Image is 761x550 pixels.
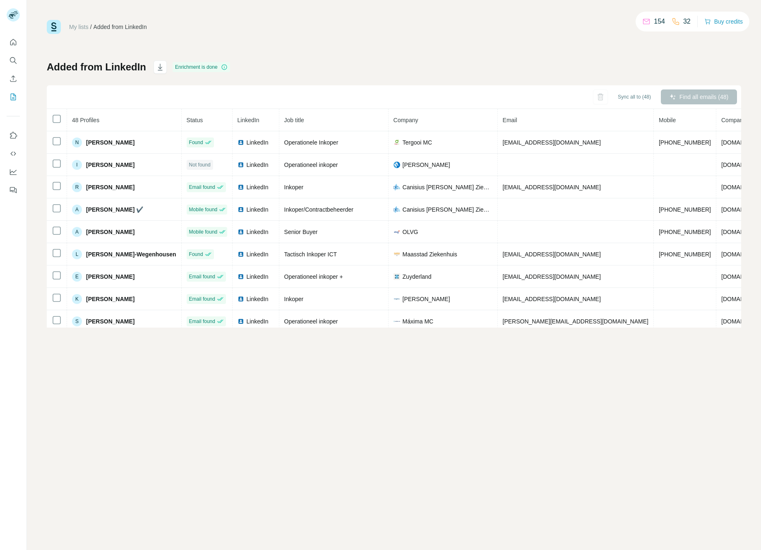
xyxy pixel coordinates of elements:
[86,295,134,303] span: [PERSON_NAME]
[247,183,269,191] span: LinkedIn
[247,250,269,258] span: LinkedIn
[86,183,134,191] span: [PERSON_NAME]
[247,273,269,281] span: LinkedIn
[7,89,20,104] button: My lists
[238,117,259,123] span: LinkedIn
[403,228,418,236] span: OLVG
[238,139,244,146] img: LinkedIn logo
[7,146,20,161] button: Use Surfe API
[238,229,244,235] img: LinkedIn logo
[86,228,134,236] span: [PERSON_NAME]
[173,62,230,72] div: Enrichment is done
[247,205,269,214] span: LinkedIn
[7,183,20,198] button: Feedback
[72,160,82,170] div: I
[403,138,432,147] span: Tergooi MC
[654,17,665,27] p: 154
[503,117,517,123] span: Email
[86,138,134,147] span: [PERSON_NAME]
[247,138,269,147] span: LinkedIn
[238,273,244,280] img: LinkedIn logo
[72,272,82,282] div: E
[90,23,92,31] li: /
[403,205,492,214] span: Canisius [PERSON_NAME] Ziekenhuis
[618,93,651,101] span: Sync all to (48)
[247,161,269,169] span: LinkedIn
[247,317,269,326] span: LinkedIn
[7,35,20,50] button: Quick start
[704,16,743,27] button: Buy credits
[72,117,99,123] span: 48 Profiles
[284,206,353,213] span: Inkoper/Contractbeheerder
[72,205,82,215] div: A
[238,251,244,258] img: LinkedIn logo
[394,296,400,302] img: company-logo
[86,161,134,169] span: [PERSON_NAME]
[238,206,244,213] img: LinkedIn logo
[189,206,218,213] span: Mobile found
[47,60,146,74] h1: Added from LinkedIn
[189,161,211,169] span: Not found
[403,183,492,191] span: Canisius [PERSON_NAME] Ziekenhuis
[683,17,691,27] p: 32
[238,318,244,325] img: LinkedIn logo
[503,318,648,325] span: [PERSON_NAME][EMAIL_ADDRESS][DOMAIN_NAME]
[94,23,147,31] div: Added from LinkedIn
[403,250,457,258] span: Maasstad Ziekenhuis
[189,273,215,280] span: Email found
[189,251,203,258] span: Found
[394,273,400,280] img: company-logo
[86,273,134,281] span: [PERSON_NAME]
[284,229,318,235] span: Senior Buyer
[394,184,400,191] img: company-logo
[72,227,82,237] div: A
[189,139,203,146] span: Found
[394,139,400,146] img: company-logo
[284,273,343,280] span: Operationeel inkoper +
[238,184,244,191] img: LinkedIn logo
[238,296,244,302] img: LinkedIn logo
[187,117,203,123] span: Status
[7,71,20,86] button: Enrich CSV
[394,229,400,235] img: company-logo
[86,205,143,214] span: [PERSON_NAME] ✔️
[284,296,304,302] span: Inkoper
[72,137,82,147] div: N
[189,295,215,303] span: Email found
[394,318,400,325] img: company-logo
[612,91,657,103] button: Sync all to (48)
[86,250,176,258] span: [PERSON_NAME]-Wegenhousen
[247,295,269,303] span: LinkedIn
[659,251,711,258] span: [PHONE_NUMBER]
[7,53,20,68] button: Search
[659,139,711,146] span: [PHONE_NUMBER]
[72,294,82,304] div: K
[284,117,304,123] span: Job title
[403,295,450,303] span: [PERSON_NAME]
[503,139,601,146] span: [EMAIL_ADDRESS][DOMAIN_NAME]
[503,273,601,280] span: [EMAIL_ADDRESS][DOMAIN_NAME]
[659,206,711,213] span: [PHONE_NUMBER]
[189,228,218,236] span: Mobile found
[394,117,418,123] span: Company
[189,318,215,325] span: Email found
[503,296,601,302] span: [EMAIL_ADDRESS][DOMAIN_NAME]
[72,182,82,192] div: R
[7,128,20,143] button: Use Surfe on LinkedIn
[659,229,711,235] span: [PHONE_NUMBER]
[284,139,338,146] span: Operationele Inkoper
[247,228,269,236] span: LinkedIn
[403,161,450,169] span: [PERSON_NAME]
[403,317,434,326] span: Máxima MC
[394,162,400,168] img: company-logo
[403,273,432,281] span: Zuyderland
[238,162,244,168] img: LinkedIn logo
[503,184,601,191] span: [EMAIL_ADDRESS][DOMAIN_NAME]
[284,184,304,191] span: Inkoper
[284,318,338,325] span: Operationeel inkoper
[503,251,601,258] span: [EMAIL_ADDRESS][DOMAIN_NAME]
[86,317,134,326] span: [PERSON_NAME]
[7,164,20,179] button: Dashboard
[284,162,338,168] span: Operationeel inkoper
[284,251,337,258] span: Tactisch Inkoper ICT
